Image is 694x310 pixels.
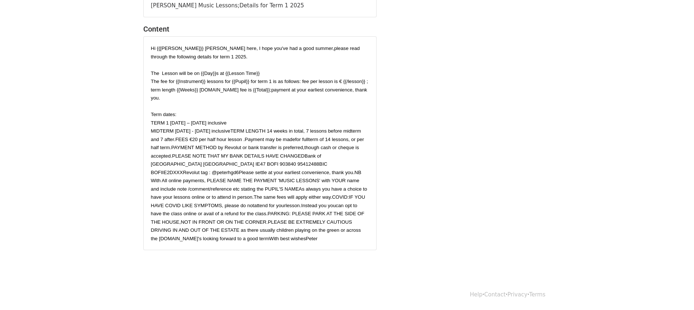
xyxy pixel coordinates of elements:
[138,280,557,310] div: · · ·
[143,25,377,33] h4: Content
[301,203,336,208] span: Instead you you
[657,275,694,310] iframe: Chat Widget
[151,46,360,60] span: Hi {{[PERSON_NAME]}} [PERSON_NAME] here, I hope you've had a good summer,please read through the ...
[507,291,527,298] a: Privacy
[151,71,260,76] span: The Lesson will be on {{Day}}s at {{Lesson Time}}
[151,128,367,241] span: MIDTERM [DATE] - [DATE] inclusiveTERM LENGTH 14 weeks in total, 7 lessons before midterm and 7 af...
[151,112,177,117] span: Term dates:
[470,291,482,298] a: Help
[151,79,368,101] span: The fee for {{Instrument}} lessons for {{Pupil}} for term 1 is as follows: fee per lesson is € {{...
[254,203,286,208] span: attend for your
[151,120,227,126] span: TERM 1 [DATE] – [DATE] inclusive
[484,291,506,298] a: Contact
[529,291,545,298] a: Terms
[295,137,308,142] span: for full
